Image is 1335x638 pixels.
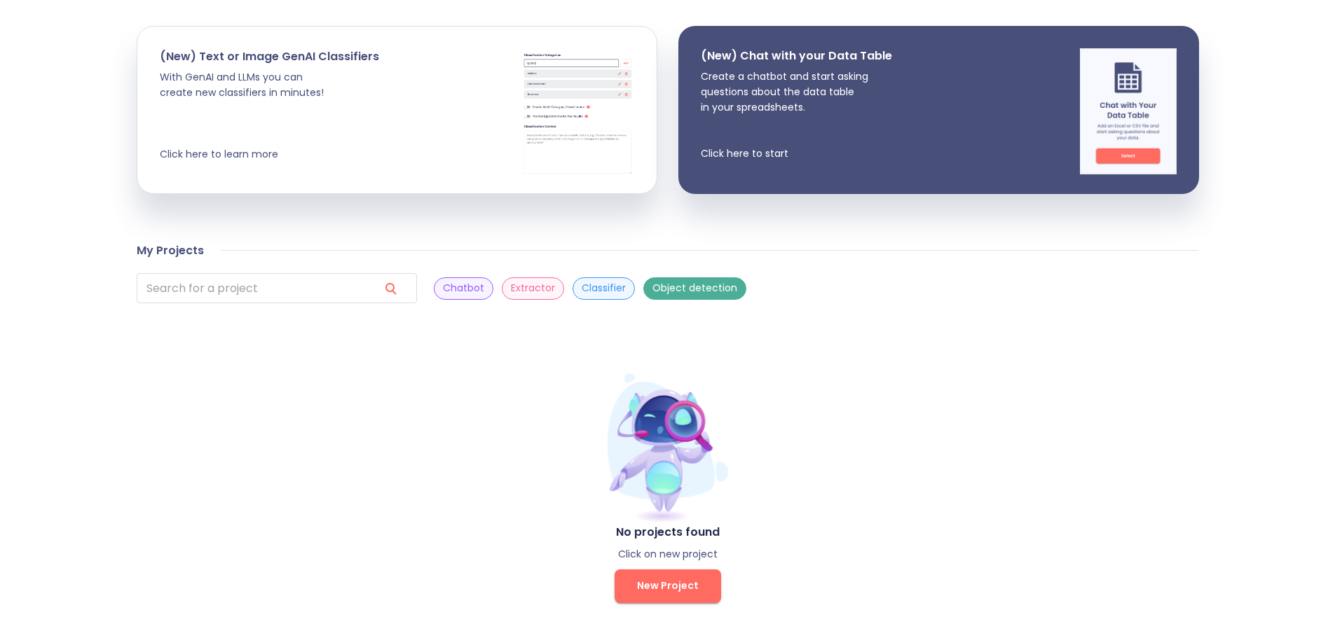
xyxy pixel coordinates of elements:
p: With GenAI and LLMs you can create new classifiers in minutes! Click here to learn more [160,69,379,162]
p: Classifier [582,282,626,295]
input: search [137,273,368,303]
p: Click on new project [137,548,1198,561]
img: chat img [1080,48,1177,174]
p: (New) Chat with your Data Table [701,48,892,63]
span: New Project [637,577,699,595]
p: Chatbot [443,282,484,295]
p: Extractor [511,282,555,295]
p: Create a chatbot and start asking questions about the data table in your spreadsheets. Click here... [701,69,892,161]
h4: No projects found [137,525,1198,539]
button: New Project [615,569,721,603]
p: Object detection [652,282,737,295]
p: (New) Text or Image GenAI Classifiers [160,49,379,64]
img: cards stack img [521,49,634,175]
h4: My Projects [137,244,204,258]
